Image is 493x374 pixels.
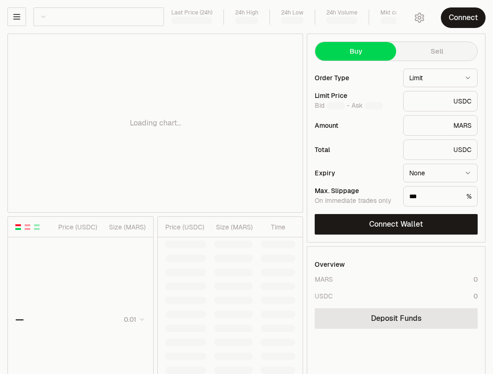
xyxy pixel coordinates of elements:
div: Amount [315,122,396,129]
div: Total [315,146,396,153]
div: 24h Low [281,9,304,16]
span: Bid - [315,102,350,110]
button: Connect Wallet [315,214,478,235]
button: Sell [396,42,477,61]
div: 0 [473,275,478,284]
div: Limit Price [315,92,396,99]
div: USDC [403,139,478,160]
div: Time [261,222,285,232]
div: Overview [315,260,345,269]
button: Buy [315,42,396,61]
button: Show Sell Orders Only [24,223,31,231]
div: USDC [315,291,333,301]
a: Deposit Funds [315,308,478,329]
div: Mkt cap [380,9,402,16]
button: Show Buy Orders Only [33,223,41,231]
button: Connect [441,7,486,28]
button: None [403,164,478,182]
button: Limit [403,69,478,87]
div: Last Price (24h) [171,9,212,16]
div: 24h High [235,9,258,16]
div: — [15,313,24,326]
div: 0 [473,291,478,301]
div: MARS [315,275,333,284]
div: Expiry [315,170,396,176]
div: 24h Volume [326,9,358,16]
button: Show Buy and Sell Orders [14,223,22,231]
p: Loading chart... [130,118,181,129]
div: Order Type [315,75,396,81]
button: 0.01 [121,314,146,325]
div: Price ( USDC ) [165,222,206,232]
div: USDC [403,91,478,111]
div: Price ( USDC ) [57,222,97,232]
div: On immediate trades only [315,197,396,205]
div: MARS [403,115,478,136]
div: Max. Slippage [315,187,396,194]
div: Size ( MARS ) [105,222,146,232]
span: Ask [351,102,383,110]
div: Size ( MARS ) [214,222,253,232]
div: % [403,186,478,207]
